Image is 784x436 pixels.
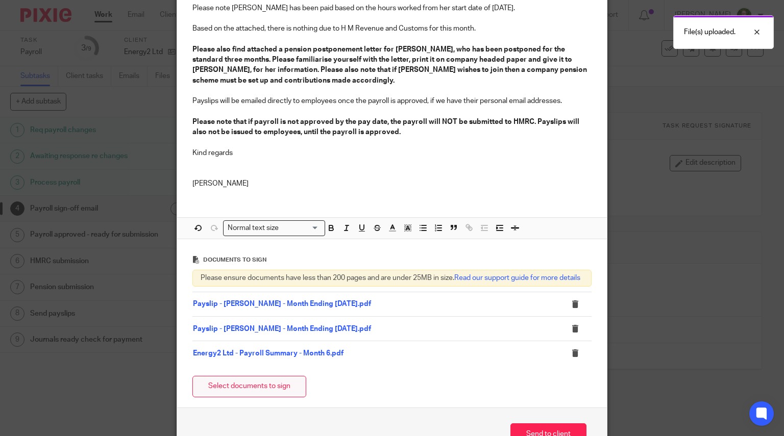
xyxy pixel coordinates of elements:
a: Energy2 Ltd - Payroll Summary - Month 6.pdf [193,350,344,357]
span: Documents to sign [203,257,266,263]
a: Read our support guide for more details [454,274,580,281]
button: Select documents to sign [192,376,306,398]
span: Normal text size [226,223,281,234]
p: File(s) uploaded. [684,27,736,37]
p: [PERSON_NAME] [192,178,592,189]
p: Kind regards [192,148,592,158]
strong: Please note that if payroll is not approved by the pay date, the payroll will NOT be submitted to... [192,118,581,136]
div: Search for option [223,220,325,236]
div: Please ensure documents have less than 200 pages and are under 25MB in size. [192,270,592,286]
a: Payslip - [PERSON_NAME] - Month Ending [DATE].pdf [193,325,371,332]
p: Payslips will be emailed directly to employees once the payroll is approved, if we have their per... [192,96,592,106]
input: Search for option [282,223,319,234]
a: Payslip - [PERSON_NAME] - Month Ending [DATE].pdf [193,300,371,307]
